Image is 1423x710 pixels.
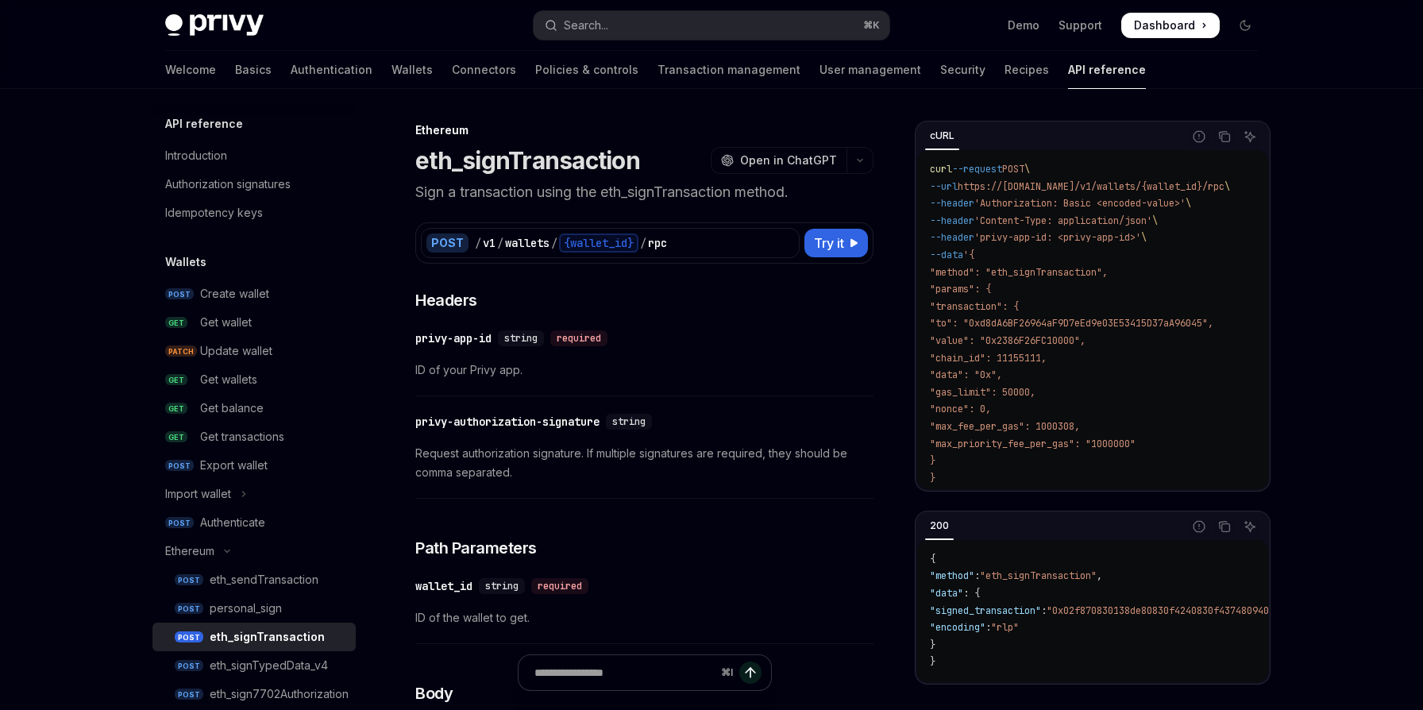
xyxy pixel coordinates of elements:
a: User management [819,51,921,89]
span: "to": "0xd8dA6BF26964aF9D7eEd9e03E53415D37aA96045", [930,317,1213,330]
button: Send message [739,662,762,684]
div: Idempotency keys [165,203,263,222]
span: POST [175,689,203,700]
div: privy-authorization-signature [415,414,600,430]
div: Update wallet [200,341,272,361]
span: POST [175,631,203,643]
a: POSTExport wallet [152,451,356,480]
a: POSTpersonal_sign [152,594,356,623]
button: Ask AI [1240,126,1260,147]
span: , [1097,569,1102,582]
span: Request authorization signature. If multiple signatures are required, they should be comma separa... [415,444,873,482]
div: / [497,235,503,251]
a: POSTeth_sendTransaction [152,565,356,594]
span: POST [175,660,203,672]
span: \ [1024,163,1030,176]
a: Idempotency keys [152,199,356,227]
button: Report incorrect code [1189,126,1209,147]
span: POST [165,517,194,529]
span: : { [963,587,980,600]
a: POSTeth_sign7702Authorization [152,680,356,708]
h1: eth_signTransaction [415,146,640,175]
span: "transaction": { [930,300,1019,313]
button: Ask AI [1240,516,1260,537]
span: "encoding" [930,621,985,634]
p: Sign a transaction using the eth_signTransaction method. [415,181,873,203]
span: ⌘ K [863,19,880,32]
div: POST [426,233,469,253]
span: "signed_transaction" [930,604,1041,617]
a: Policies & controls [535,51,638,89]
span: "nonce": 0, [930,403,991,415]
div: wallet_id [415,578,472,594]
div: required [531,578,588,594]
span: "data": "0x", [930,369,1002,381]
span: "gas_limit": 50000, [930,386,1035,399]
span: "value": "0x2386F26FC10000", [930,334,1086,347]
span: https://[DOMAIN_NAME]/v1/wallets/{wallet_id}/rpc [958,180,1224,193]
span: \ [1152,214,1158,227]
span: --data [930,249,963,261]
div: Export wallet [200,456,268,475]
img: dark logo [165,14,264,37]
div: Ethereum [165,542,214,561]
span: 'privy-app-id: <privy-app-id>' [974,231,1141,244]
span: --header [930,231,974,244]
div: / [551,235,557,251]
span: Path Parameters [415,537,537,559]
span: "eth_signTransaction" [980,569,1097,582]
span: \ [1141,231,1147,244]
span: POST [1002,163,1024,176]
a: PATCHUpdate wallet [152,337,356,365]
span: Try it [814,233,844,253]
span: : [1041,604,1047,617]
span: --header [930,197,974,210]
div: Get transactions [200,427,284,446]
button: Toggle Import wallet section [152,480,356,508]
div: / [640,235,646,251]
a: POSTCreate wallet [152,280,356,308]
div: Get wallet [200,313,252,332]
a: GETGet balance [152,394,356,423]
a: POSTeth_signTypedData_v4 [152,651,356,680]
a: Authorization signatures [152,170,356,199]
span: \ [1224,180,1230,193]
span: PATCH [165,345,197,357]
a: Welcome [165,51,216,89]
button: Open search [534,11,889,40]
span: } [930,655,935,668]
span: }' [930,488,941,501]
a: Connectors [452,51,516,89]
span: : [974,569,980,582]
input: Ask a question... [534,655,715,690]
span: } [930,454,935,467]
span: Headers [415,289,477,311]
button: Toggle Ethereum section [152,537,356,565]
span: POST [165,460,194,472]
span: --request [952,163,1002,176]
a: Dashboard [1121,13,1220,38]
span: "method" [930,569,974,582]
div: v1 [483,235,496,251]
span: "params": { [930,283,991,295]
span: : [985,621,991,634]
span: GET [165,374,187,386]
span: "method": "eth_signTransaction", [930,266,1108,279]
h5: API reference [165,114,243,133]
span: '{ [963,249,974,261]
span: } [930,472,935,484]
a: Authentication [291,51,372,89]
span: string [612,415,646,428]
a: Demo [1008,17,1039,33]
a: Introduction [152,141,356,170]
span: POST [175,603,203,615]
span: string [504,332,538,345]
div: eth_signTypedData_v4 [210,656,328,675]
div: / [475,235,481,251]
button: Copy the contents from the code block [1214,516,1235,537]
a: Basics [235,51,272,89]
span: ID of the wallet to get. [415,608,873,627]
span: 'Content-Type: application/json' [974,214,1152,227]
div: Authorization signatures [165,175,291,194]
a: Transaction management [658,51,800,89]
